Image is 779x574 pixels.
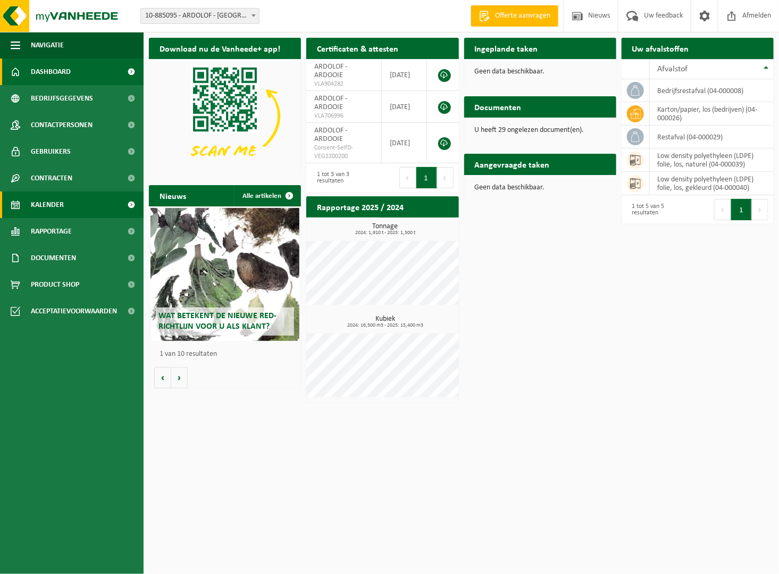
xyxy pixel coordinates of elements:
span: ARDOLOF - ARDOOIE [314,127,347,143]
span: 2024: 1,910 t - 2025: 1,500 t [312,230,458,236]
span: 10-885095 - ARDOLOF - ARDOOIE [141,9,259,23]
td: [DATE] [382,123,427,163]
h3: Kubiek [312,315,458,328]
td: low density polyethyleen (LDPE) folie, los, gekleurd (04-000040) [650,172,774,195]
span: VLA904282 [314,80,373,88]
td: restafval (04-000029) [650,126,774,148]
button: Previous [399,167,416,188]
span: Contactpersonen [31,112,93,138]
p: U heeft 29 ongelezen document(en). [475,127,606,134]
p: 1 van 10 resultaten [160,351,296,358]
button: 1 [416,167,437,188]
h2: Certificaten & attesten [306,38,409,59]
button: Next [752,199,768,220]
a: Wat betekent de nieuwe RED-richtlijn voor u als klant? [150,208,300,341]
td: low density polyethyleen (LDPE) folie, los, naturel (04-000039) [650,148,774,172]
span: Contracten [31,165,72,192]
h2: Nieuws [149,185,197,206]
span: Product Shop [31,271,79,298]
span: Offerte aanvragen [492,11,553,21]
h3: Tonnage [312,223,458,236]
span: 2024: 16,500 m3 - 2025: 15,400 m3 [312,323,458,328]
span: Navigatie [31,32,64,59]
span: Dashboard [31,59,71,85]
span: Documenten [31,245,76,271]
span: 10-885095 - ARDOLOF - ARDOOIE [140,8,259,24]
button: Next [437,167,454,188]
button: 1 [731,199,752,220]
span: VLA706996 [314,112,373,120]
td: karton/papier, los (bedrijven) (04-000026) [650,102,774,126]
h2: Aangevraagde taken [464,154,560,174]
a: Offerte aanvragen [471,5,558,27]
h2: Download nu de Vanheede+ app! [149,38,291,59]
button: Vorige [154,367,171,388]
span: Afvalstof [658,65,688,73]
span: ARDOLOF - ARDOOIE [314,63,347,79]
button: Volgende [171,367,188,388]
div: 1 tot 5 van 5 resultaten [627,198,692,221]
p: Geen data beschikbaar. [475,184,606,192]
a: Alle artikelen [234,185,300,206]
td: bedrijfsrestafval (04-000008) [650,79,774,102]
h2: Documenten [464,96,532,117]
span: Acceptatievoorwaarden [31,298,117,325]
h2: Rapportage 2025 / 2024 [306,196,414,217]
span: Bedrijfsgegevens [31,85,93,112]
p: Geen data beschikbaar. [475,68,606,76]
span: Gebruikers [31,138,71,165]
h2: Ingeplande taken [464,38,549,59]
img: Download de VHEPlus App [149,59,301,173]
span: Wat betekent de nieuwe RED-richtlijn voor u als klant? [158,312,277,330]
a: Bekijk rapportage [380,217,458,238]
span: Consent-SelfD-VEG2200200 [314,144,373,161]
h2: Uw afvalstoffen [622,38,700,59]
td: [DATE] [382,91,427,123]
span: Rapportage [31,218,72,245]
div: 1 tot 3 van 3 resultaten [312,166,377,189]
td: [DATE] [382,59,427,91]
span: ARDOLOF - ARDOOIE [314,95,347,111]
button: Previous [714,199,731,220]
span: Kalender [31,192,64,218]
